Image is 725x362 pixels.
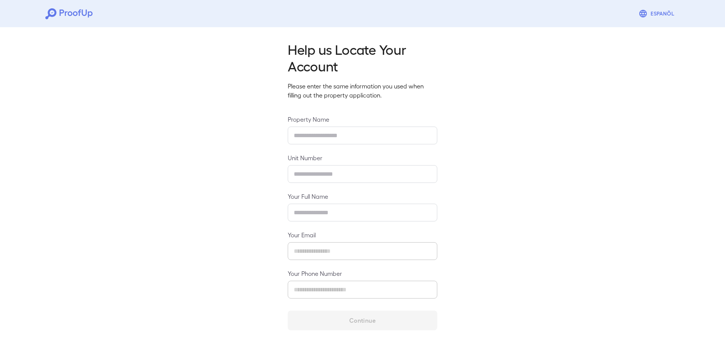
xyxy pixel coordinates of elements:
[288,231,437,239] label: Your Email
[288,269,437,278] label: Your Phone Number
[288,41,437,74] h2: Help us Locate Your Account
[288,82,437,100] p: Please enter the same information you used when filling out the property application.
[288,115,437,124] label: Property Name
[636,6,680,21] button: Espanõl
[288,153,437,162] label: Unit Number
[288,192,437,201] label: Your Full Name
